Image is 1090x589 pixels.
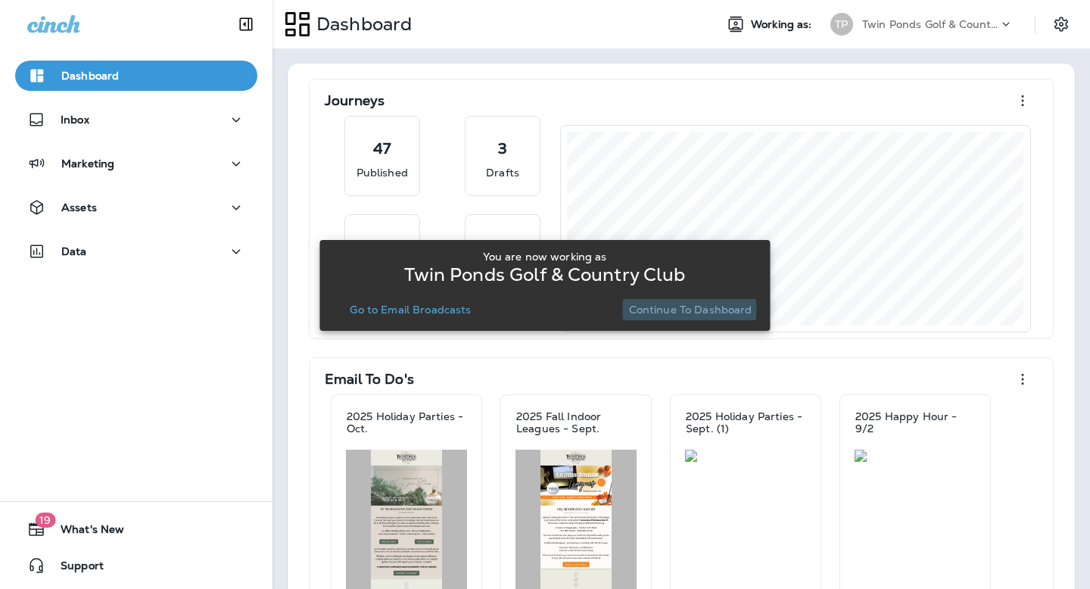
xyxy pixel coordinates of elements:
[15,236,257,266] button: Data
[61,157,114,170] p: Marketing
[344,299,477,320] button: Go to Email Broadcasts
[350,304,471,316] p: Go to Email Broadcasts
[830,13,853,36] div: TP
[629,304,752,316] p: Continue to Dashboard
[61,114,89,126] p: Inbox
[15,192,257,223] button: Assets
[855,450,976,462] img: e6e379ef-c007-4b97-94bc-57343ce5872b.jpg
[623,299,758,320] button: Continue to Dashboard
[61,201,97,213] p: Assets
[15,148,257,179] button: Marketing
[855,410,975,435] p: 2025 Happy Hour - 9/2
[35,513,55,528] span: 19
[15,61,257,91] button: Dashboard
[404,269,685,281] p: Twin Ponds Golf & Country Club
[225,9,267,39] button: Collapse Sidebar
[45,559,104,578] span: Support
[61,245,87,257] p: Data
[751,18,815,31] span: Working as:
[15,550,257,581] button: Support
[45,523,124,541] span: What's New
[862,18,998,30] p: Twin Ponds Golf & Country Club
[61,70,119,82] p: Dashboard
[483,251,606,263] p: You are now working as
[15,514,257,544] button: 19What's New
[1048,11,1075,38] button: Settings
[310,13,412,36] p: Dashboard
[15,104,257,135] button: Inbox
